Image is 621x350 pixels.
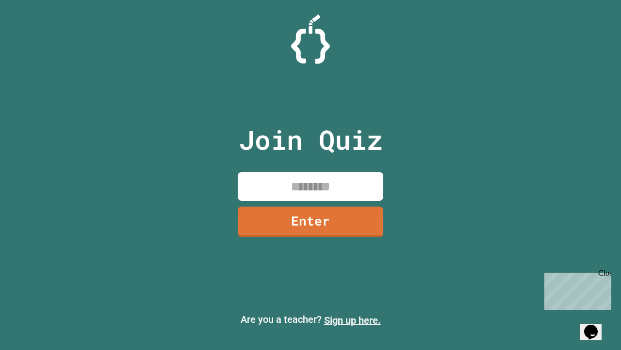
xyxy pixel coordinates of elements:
iframe: chat widget [540,269,611,310]
a: Enter [238,207,383,237]
iframe: chat widget [580,311,611,340]
a: Sign up here. [324,315,381,326]
p: Are you a teacher? [8,312,613,328]
div: Chat with us now!Close [4,4,67,62]
img: Logo.svg [291,15,330,64]
p: Join Quiz [239,120,383,160]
